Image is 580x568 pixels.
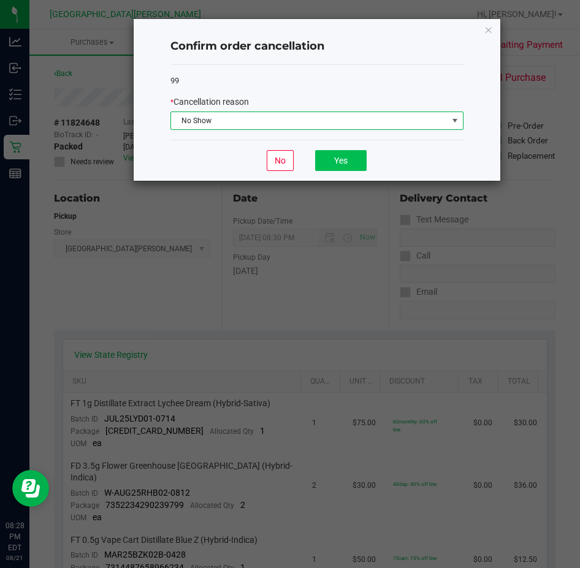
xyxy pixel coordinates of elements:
button: Yes [315,150,367,171]
button: Close [484,22,493,37]
button: No [267,150,294,171]
iframe: Resource center [12,470,49,507]
span: 99 [170,76,179,85]
h4: Confirm order cancellation [170,39,464,55]
span: No Show [171,112,448,129]
span: Cancellation reason [174,97,249,107]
